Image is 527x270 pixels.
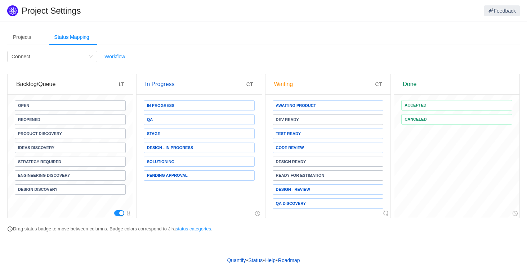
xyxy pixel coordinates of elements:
[89,54,93,59] i: icon: down
[513,211,518,216] i: icon: stop
[276,160,306,164] span: Design Ready
[403,74,511,94] div: Done
[147,132,160,136] span: Stage
[16,74,119,94] div: Backlog/Queue
[255,211,260,216] i: icon: clock-circle
[276,132,301,136] span: Test Ready
[18,160,61,164] span: Strategy Required
[248,255,263,266] a: Status
[12,51,30,62] div: Connect
[7,5,18,16] img: Quantify
[7,29,37,45] div: Projects
[276,202,306,206] span: QA Discovery
[246,81,253,87] span: CT
[176,226,211,231] a: status categories
[265,255,276,266] a: Help
[276,118,299,122] span: Dev Ready
[147,104,174,108] span: In Progress
[276,257,278,263] span: •
[405,117,426,121] span: Canceled
[276,146,304,150] span: Code Review
[147,174,188,177] span: Pending Approval
[276,188,310,192] span: Design - Review
[18,174,70,177] span: Engineering Discovery
[145,74,246,94] div: In Progress
[246,257,248,263] span: •
[49,29,95,45] div: Status Mapping
[227,255,246,266] a: Quantify
[276,174,325,177] span: Ready for Estimation
[18,104,29,108] span: Open
[147,118,153,122] span: QA
[104,54,125,59] a: Workflow
[484,5,520,16] button: Feedback
[18,188,58,192] span: Design Discovery
[147,160,174,164] span: Solutioning
[7,225,520,233] p: Drag status badge to move between columns. Badge colors correspond to Jira .
[405,103,426,107] span: Accepted
[18,118,40,122] span: Reopened
[263,257,265,263] span: •
[278,255,300,266] a: Roadmap
[147,146,193,150] span: Design - In Progress
[18,146,54,150] span: Ideas Discovery
[274,74,375,94] div: Waiting
[119,81,124,87] span: LT
[18,132,62,136] span: Product Discovery
[276,104,316,108] span: Awaiting Product
[22,5,316,16] h1: Project Settings
[375,81,382,87] span: CT
[126,211,131,216] i: icon: hourglass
